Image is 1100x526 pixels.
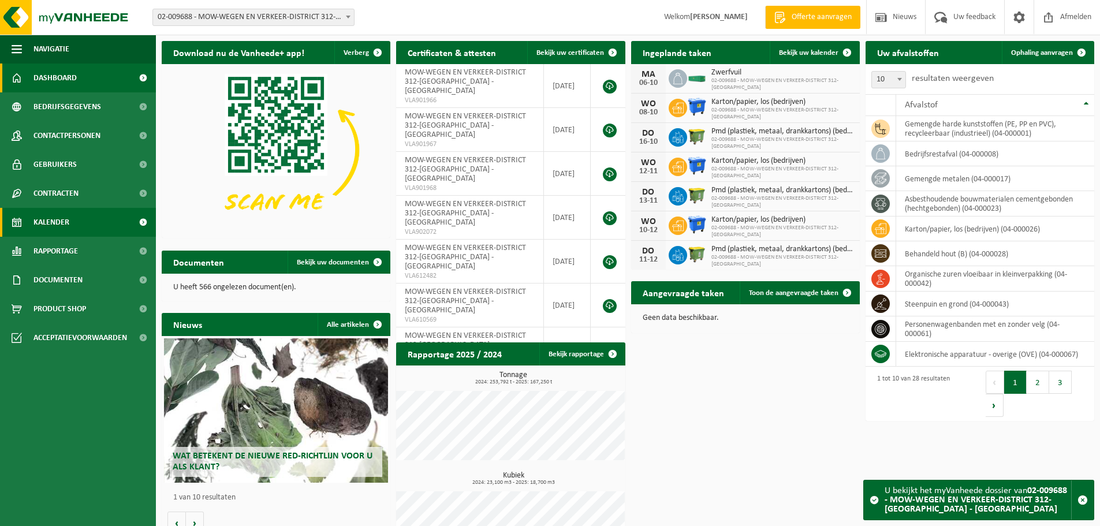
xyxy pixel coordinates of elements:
div: WO [637,217,660,226]
span: Dashboard [33,64,77,92]
button: Next [986,394,1004,417]
div: 06-10 [637,79,660,87]
span: Bedrijfsgegevens [33,92,101,121]
span: 2024: 23,100 m3 - 2025: 18,700 m3 [402,480,625,486]
span: 02-009688 - MOW-WEGEN EN VERKEER-DISTRICT 312-[GEOGRAPHIC_DATA] [711,195,854,209]
div: 10-12 [637,226,660,234]
span: 10 [871,71,906,88]
a: Offerte aanvragen [765,6,860,29]
span: Bekijk uw documenten [297,259,369,266]
h2: Nieuws [162,313,214,335]
div: WO [637,99,660,109]
span: VLA901967 [405,140,534,149]
td: [DATE] [544,152,591,196]
span: 2024: 253,792 t - 2025: 167,250 t [402,379,625,385]
span: Afvalstof [905,100,938,110]
span: MOW-WEGEN EN VERKEER-DISTRICT 312-[GEOGRAPHIC_DATA] - [GEOGRAPHIC_DATA] [405,200,526,227]
span: Acceptatievoorwaarden [33,323,127,352]
span: Kalender [33,208,69,237]
div: DO [637,129,660,138]
div: DO [637,188,660,197]
p: 1 van 10 resultaten [173,494,385,502]
td: steenpuin en grond (04-000043) [896,292,1094,316]
span: Ophaling aanvragen [1011,49,1073,57]
img: HK-XC-20-GN-00 [687,72,707,83]
div: DO [637,247,660,256]
span: MOW-WEGEN EN VERKEER-DISTRICT 312-[GEOGRAPHIC_DATA] - [GEOGRAPHIC_DATA] [405,68,526,95]
span: Toon de aangevraagde taken [749,289,838,297]
div: 08-10 [637,109,660,117]
h2: Aangevraagde taken [631,281,736,304]
span: VLA901966 [405,96,534,105]
a: Bekijk uw documenten [288,251,389,274]
td: karton/papier, los (bedrijven) (04-000026) [896,217,1094,241]
span: Pmd (plastiek, metaal, drankkartons) (bedrijven) [711,186,854,195]
a: Bekijk uw kalender [770,41,859,64]
div: 13-11 [637,197,660,205]
img: WB-1100-HPE-GN-50 [687,185,707,205]
span: Verberg [344,49,369,57]
td: [DATE] [544,196,591,240]
span: VLA612482 [405,271,534,281]
a: Bekijk rapportage [539,342,624,365]
span: Pmd (plastiek, metaal, drankkartons) (bedrijven) [711,127,854,136]
div: 1 tot 10 van 28 resultaten [871,370,950,418]
span: Pmd (plastiek, metaal, drankkartons) (bedrijven) [711,245,854,254]
td: gemengde harde kunststoffen (PE, PP en PVC), recycleerbaar (industrieel) (04-000001) [896,116,1094,141]
td: [DATE] [544,240,591,283]
img: WB-1100-HPE-GN-50 [687,126,707,146]
img: WB-1100-HPE-BE-01 [687,215,707,234]
td: [DATE] [544,64,591,108]
span: MOW-WEGEN EN VERKEER-DISTRICT 312-[GEOGRAPHIC_DATA] - [GEOGRAPHIC_DATA] [405,288,526,315]
p: Geen data beschikbaar. [643,314,848,322]
a: Toon de aangevraagde taken [740,281,859,304]
td: asbesthoudende bouwmaterialen cementgebonden (hechtgebonden) (04-000023) [896,191,1094,217]
span: Bekijk uw kalender [779,49,838,57]
span: MOW-WEGEN EN VERKEER-DISTRICT 312-[GEOGRAPHIC_DATA] - [GEOGRAPHIC_DATA] [405,112,526,139]
img: Download de VHEPlus App [162,64,390,236]
span: Documenten [33,266,83,294]
a: Ophaling aanvragen [1002,41,1093,64]
span: 10 [872,72,905,88]
h2: Documenten [162,251,236,273]
span: VLA610569 [405,315,534,324]
td: [DATE] [544,108,591,152]
span: MOW-WEGEN EN VERKEER-DISTRICT 312-[GEOGRAPHIC_DATA] - [GEOGRAPHIC_DATA] [405,331,526,359]
button: Previous [986,371,1004,394]
div: 12-11 [637,167,660,176]
img: WB-1100-HPE-BE-01 [687,156,707,176]
div: 11-12 [637,256,660,264]
p: U heeft 566 ongelezen document(en). [173,283,379,292]
span: VLA901968 [405,184,534,193]
div: MA [637,70,660,79]
h2: Certificaten & attesten [396,41,508,64]
span: 02-009688 - MOW-WEGEN EN VERKEER-DISTRICT 312-[GEOGRAPHIC_DATA] [711,166,854,180]
h2: Rapportage 2025 / 2024 [396,342,513,365]
h2: Ingeplande taken [631,41,723,64]
h2: Download nu de Vanheede+ app! [162,41,316,64]
h2: Uw afvalstoffen [866,41,950,64]
button: 1 [1004,371,1027,394]
td: bedrijfsrestafval (04-000008) [896,141,1094,166]
a: Alle artikelen [318,313,389,336]
strong: 02-009688 - MOW-WEGEN EN VERKEER-DISTRICT 312-[GEOGRAPHIC_DATA] - [GEOGRAPHIC_DATA] [885,486,1067,514]
span: 02-009688 - MOW-WEGEN EN VERKEER-DISTRICT 312-KORTRIJK - KORTRIJK [153,9,354,25]
span: Navigatie [33,35,69,64]
span: Contracten [33,179,79,208]
span: Contactpersonen [33,121,100,150]
td: behandeld hout (B) (04-000028) [896,241,1094,266]
div: U bekijkt het myVanheede dossier van [885,480,1071,520]
span: 02-009688 - MOW-WEGEN EN VERKEER-DISTRICT 312-KORTRIJK - KORTRIJK [152,9,355,26]
span: Karton/papier, los (bedrijven) [711,215,854,225]
label: resultaten weergeven [912,74,994,83]
a: Wat betekent de nieuwe RED-richtlijn voor u als klant? [164,338,388,483]
span: Karton/papier, los (bedrijven) [711,156,854,166]
td: [DATE] [544,327,591,371]
span: Zwerfvuil [711,68,854,77]
a: Bekijk uw certificaten [527,41,624,64]
img: WB-1100-HPE-GN-50 [687,244,707,264]
strong: [PERSON_NAME] [690,13,748,21]
span: Bekijk uw certificaten [536,49,604,57]
button: 3 [1049,371,1072,394]
span: Wat betekent de nieuwe RED-richtlijn voor u als klant? [173,452,372,472]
